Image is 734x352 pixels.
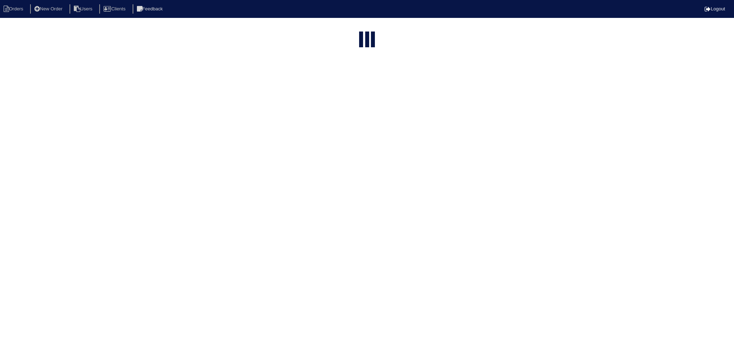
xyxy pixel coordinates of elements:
li: Users [70,4,98,14]
a: Logout [705,6,725,11]
li: Clients [99,4,131,14]
div: loading... [365,32,369,49]
a: Clients [99,6,131,11]
li: New Order [30,4,68,14]
a: Users [70,6,98,11]
a: New Order [30,6,68,11]
li: Feedback [133,4,168,14]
